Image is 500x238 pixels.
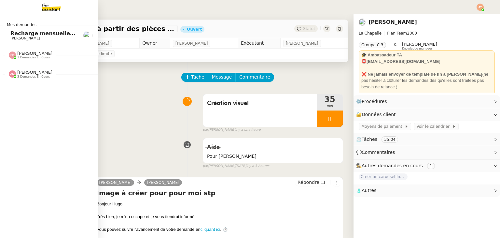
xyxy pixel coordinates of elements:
[362,137,377,142] span: Tâches
[416,123,452,130] span: Voir le calendrier
[477,4,484,11] img: svg
[427,163,435,169] nz-tag: 1
[97,188,340,198] h4: Image à créer pour pour moi stp
[361,58,492,65] div: 📮
[362,150,395,155] span: Commentaires
[9,52,16,59] img: svg
[83,31,92,40] img: users%2FCpOvfnS35gVlFluOr45fH1Vsc9n2%2Favatar%2F1517393979221.jpeg
[97,214,340,220] div: Très bien, je m'en occupe et je vous tiendrai informé.
[207,144,220,150] span: Aide
[367,59,440,64] strong: [EMAIL_ADDRESS][DOMAIN_NAME]
[97,201,340,207] div: Bonjour Hugo
[362,163,423,168] span: Autres demandes en cours
[10,30,177,37] span: Recharge mensuelle carte SIM Orange - septembre 2025
[359,19,366,26] img: users%2F37wbV9IbQuXMU0UH0ngzBXzaEe12%2Favatar%2Fcba66ece-c48a-48c8-9897-a2adc1834457
[207,98,313,108] span: Création visuel
[17,56,50,59] span: 1 demandes en cours
[181,73,208,82] button: Tâche
[246,163,269,169] span: il y a 3 heures
[362,188,376,193] span: Autres
[407,31,417,36] span: 2000
[359,42,386,48] nz-tag: Groupe C.3
[17,70,52,75] span: [PERSON_NAME]
[239,73,270,81] span: Commentaire
[295,179,327,186] button: Répondre
[235,127,261,133] span: il y a une heure
[317,103,343,109] span: min
[354,146,500,159] div: 💬Commentaires
[354,95,500,108] div: ⚙️Procédures
[208,73,236,82] button: Message
[235,73,274,82] button: Commentaire
[34,25,175,32] span: Créer une image à partir des pièces jointes
[387,31,407,36] span: Plan Team
[97,180,134,186] a: [PERSON_NAME]
[356,188,376,193] span: 🧴
[203,127,208,133] span: par
[17,51,52,56] span: [PERSON_NAME]
[482,72,483,77] u: (
[361,71,492,90] div: ne pas hésiter à clôturer les demandes dès qu'elles sont traitées pas besoin de relance )
[303,26,315,31] span: Statut
[382,136,398,143] nz-tag: 35:04
[203,163,208,169] span: par
[361,72,482,77] u: ❌ Ne jamais envoyer de template de fin à [PERSON_NAME]
[402,42,437,47] span: [PERSON_NAME]
[17,75,50,79] span: 3 demandes en cours
[359,173,408,180] span: Créer un carousel Instagram
[356,98,390,105] span: ⚙️
[286,40,318,47] span: [PERSON_NAME]
[203,127,261,133] small: [PERSON_NAME]
[362,112,396,117] span: Données client
[354,159,500,172] div: 🕵️Autres demandes en cours 1
[361,52,402,57] strong: 🎓 Ambassadeur TA
[97,226,340,233] div: Vous pouvez suivre l'avancement de votre demande en . ⏱️
[317,96,343,103] span: 35
[212,73,232,81] span: Message
[356,111,398,118] span: 🔐
[175,40,208,47] span: [PERSON_NAME]
[354,133,500,146] div: ⏲️Tâches 35:04
[356,137,404,142] span: ⏲️
[298,179,319,186] span: Répondre
[140,38,170,49] td: Owner
[10,36,40,40] span: [PERSON_NAME]
[201,227,220,232] a: cliquant ici
[191,73,204,81] span: Tâche
[402,42,437,50] app-user-label: Knowledge manager
[394,42,397,50] span: &
[356,150,398,155] span: 💬
[368,19,417,25] a: [PERSON_NAME]
[203,163,269,169] small: [PERSON_NAME][DATE]
[362,99,387,104] span: Procédures
[207,153,339,160] span: Pour [PERSON_NAME]
[144,180,182,186] a: [PERSON_NAME]
[354,184,500,197] div: 🧴Autres
[356,163,437,168] span: 🕵️
[402,47,432,51] span: Knowledge manager
[3,22,40,28] span: Mes demandes
[238,38,280,49] td: Exécutant
[361,123,405,130] span: Moyens de paiement
[354,108,500,121] div: 🔐Données client
[359,31,382,36] span: La Chapelle
[187,27,202,31] div: Ouvert
[9,70,16,78] img: svg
